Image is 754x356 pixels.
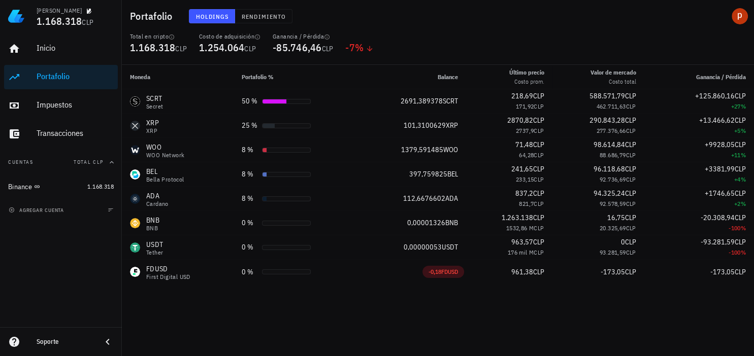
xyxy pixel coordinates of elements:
[4,150,118,174] button: CuentasTotal CLP
[625,267,636,276] span: CLP
[130,96,140,106] div: SCRT-icon
[534,200,544,207] span: CLP
[175,44,187,53] span: CLP
[589,116,625,125] span: 290.843,28
[741,224,746,232] span: %
[735,237,746,246] span: CLP
[130,121,140,131] div: XRP-icon
[516,127,534,134] span: 2737,9
[741,248,746,256] span: %
[130,8,177,24] h1: Portafolio
[345,43,374,53] div: -7
[355,41,364,54] span: %
[130,267,140,277] div: FDUSD-icon
[441,268,458,275] span: FDUSD
[429,268,441,275] span: -0,18
[625,189,636,198] span: CLP
[199,41,244,54] span: 1.254.064
[74,159,104,165] span: Total CLP
[626,151,636,159] span: CLP
[235,9,292,23] button: Rendimiento
[446,121,458,130] span: XRP
[242,120,258,131] div: 25 %
[445,218,458,227] span: BNB
[591,77,636,86] div: Costo total
[130,218,140,228] div: BNB-icon
[443,96,458,105] span: SCRT
[242,193,258,204] div: 8 %
[652,126,746,136] div: +5
[705,189,735,198] span: +1746,65
[130,169,140,180] div: BEL-icon
[358,65,466,89] th: Balance: Sin ordenar. Pulse para ordenar de forma ascendente.
[625,116,636,125] span: CLP
[534,102,544,110] span: CLP
[130,73,150,81] span: Moneda
[625,91,636,100] span: CLP
[234,65,358,89] th: Portafolio %: Sin ordenar. Pulse para ordenar de forma ascendente.
[625,140,636,149] span: CLP
[199,32,260,41] div: Costo de adquisición
[644,65,754,89] th: Ganancia / Pérdida: Sin ordenar. Pulse para ordenar de forma ascendente.
[519,200,534,207] span: 821,7
[401,96,443,105] span: 2691,389378
[146,201,169,207] div: Cardano
[442,242,458,252] span: USDT
[534,224,544,232] span: CLP
[516,102,534,110] span: 171,92
[626,127,636,134] span: CLP
[244,44,256,53] span: CLP
[146,264,190,274] div: FDUSD
[506,224,534,232] span: 1532,86 M
[146,152,184,158] div: WOO Network
[511,267,533,276] span: 961,38
[735,91,746,100] span: CLP
[652,247,746,258] div: -100
[37,128,114,138] div: Transacciones
[701,213,735,222] span: -20.308,94
[741,151,746,159] span: %
[4,93,118,118] a: Impuestos
[625,213,636,222] span: CLP
[37,14,82,28] span: 1.168.318
[401,145,443,154] span: 1379,591485
[735,213,746,222] span: CLP
[122,65,234,89] th: Moneda
[596,127,626,134] span: 277.376,66
[146,274,190,280] div: First Digital USD
[4,37,118,61] a: Inicio
[699,116,735,125] span: +13.466,62
[626,224,636,232] span: CLP
[594,164,625,173] span: 96.118,68
[625,164,636,173] span: CLP
[322,44,334,53] span: CLP
[130,41,175,54] span: 1.168.318
[146,128,159,134] div: XRP
[4,122,118,146] a: Transacciones
[146,225,159,231] div: BNB
[87,183,114,190] span: 1.168.318
[533,267,544,276] span: CLP
[696,73,746,81] span: Ganancia / Pérdida
[242,218,258,228] div: 0 %
[507,116,533,125] span: 2870,82
[515,189,533,198] span: 837,2
[37,43,114,53] div: Inicio
[534,248,544,256] span: CLP
[533,140,544,149] span: CLP
[242,267,258,277] div: 0 %
[594,140,625,149] span: 98.614,84
[409,169,447,179] span: 397,759825
[534,175,544,183] span: CLP
[511,237,533,246] span: 963,57
[735,267,746,276] span: CLP
[533,116,544,125] span: CLP
[533,213,544,222] span: CLP
[695,91,735,100] span: +125.860,16
[195,13,229,20] span: Holdings
[82,18,93,27] span: CLP
[146,118,159,128] div: XRP
[11,207,64,213] span: agregar cuenta
[515,140,533,149] span: 71,48
[4,65,118,89] a: Portafolio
